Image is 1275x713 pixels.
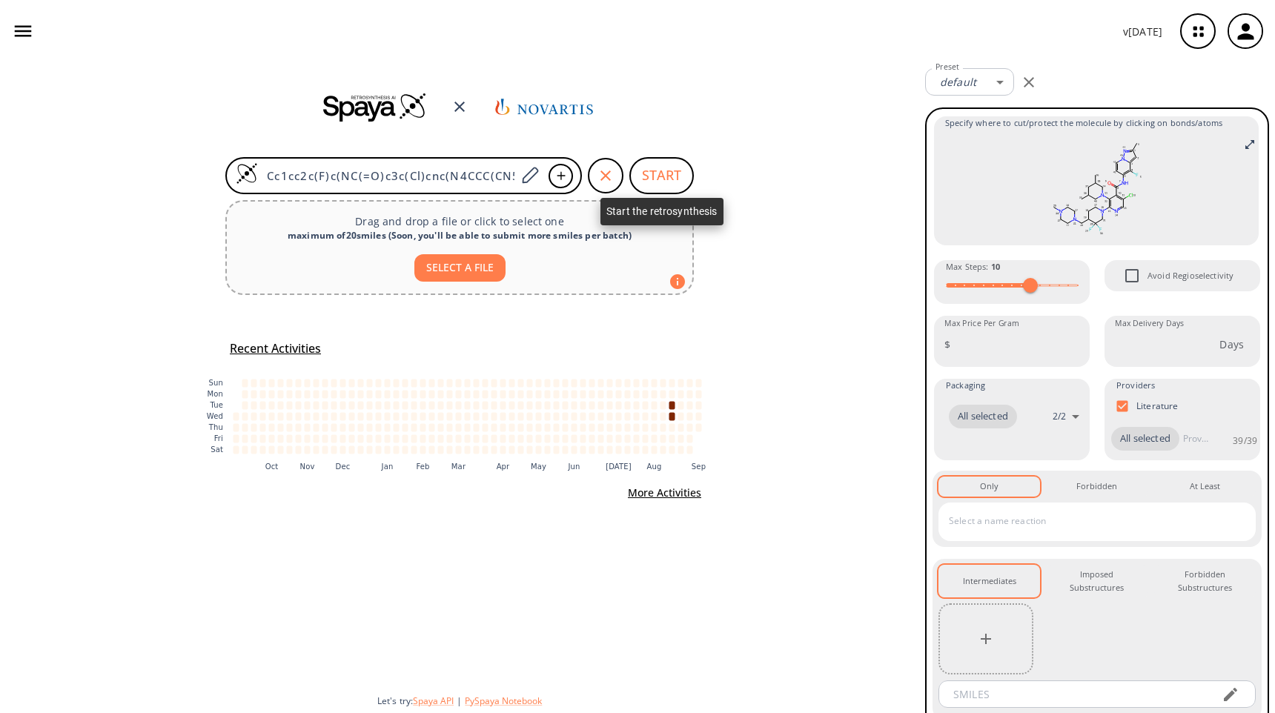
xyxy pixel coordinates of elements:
div: Let's try: [377,694,913,707]
img: Logo Spaya [236,162,258,185]
span: All selected [949,409,1017,424]
label: Preset [935,62,959,73]
text: Sat [211,445,223,454]
text: Thu [208,423,223,431]
span: Avoid Regioselectivity [1147,269,1233,282]
button: Spaya API [413,694,454,707]
span: Specify where to cut/protect the molecule by clicking on bonds/atoms [945,116,1248,130]
text: Oct [265,462,279,471]
text: Mon [207,390,223,398]
text: Fri [214,434,223,442]
div: maximum of 20 smiles ( Soon, you'll be able to submit more smiles per batch ) [239,229,680,242]
button: Intermediates [938,565,1040,598]
input: SMILES [943,680,1210,708]
div: Forbidden [1076,480,1117,493]
text: May [531,462,546,471]
img: Team logo [492,85,596,128]
span: | [454,694,465,707]
text: Feb [416,462,429,471]
input: Enter SMILES [258,168,516,183]
text: Sun [209,379,223,387]
button: SELECT A FILE [414,254,506,282]
text: Jun [567,462,580,471]
button: Forbidden Substructures [1154,565,1256,598]
em: default [940,75,976,89]
p: Drag and drop a file or click to select one [239,213,680,229]
span: Packaging [946,379,985,392]
label: Max Delivery Days [1115,318,1184,329]
button: Forbidden [1046,477,1147,496]
svg: Full screen [1244,139,1256,150]
svg: Cc1cc2c(F)c(NC(=O)c3c(Cl)cnc(N4CCC(CN5CCN(C)CC5)C(F)(F)C4)c3N3CC(C)CC(C)C3)ccn2n1 [945,136,1248,239]
span: All selected [1111,431,1179,446]
span: Providers [1116,379,1155,392]
g: x-axis tick label [265,462,706,471]
p: Literature [1136,399,1179,412]
input: Select a name reaction [945,509,1227,533]
button: Imposed Substructures [1046,565,1147,598]
button: PySpaya Notebook [465,694,542,707]
text: Wed [207,412,223,420]
text: Dec [336,462,351,471]
p: Days [1219,336,1244,352]
div: Only [980,480,999,493]
strong: 10 [991,261,1000,272]
text: Mar [451,462,466,471]
text: Jan [381,462,394,471]
img: Spaya logo [323,92,427,122]
g: y-axis tick label [207,379,223,454]
div: At Least [1190,480,1220,493]
button: START [629,157,694,194]
label: Max Price Per Gram [944,318,1019,329]
span: Avoid Regioselectivity [1116,260,1147,291]
p: $ [944,336,950,352]
button: Recent Activities [224,336,327,361]
div: Forbidden Substructures [1166,568,1244,595]
div: Start the retrosynthesis [600,198,723,225]
input: Provider name [1179,427,1212,451]
div: Intermediates [963,574,1016,588]
p: v [DATE] [1123,24,1162,39]
p: 2 / 2 [1053,410,1066,422]
p: 39 / 39 [1233,434,1257,447]
button: More Activities [622,480,707,507]
text: [DATE] [606,462,632,471]
span: Max Steps : [946,260,1000,273]
button: At Least [1154,477,1256,496]
text: Apr [497,462,510,471]
text: Tue [209,401,223,409]
div: Imposed Substructures [1058,568,1136,595]
h5: Recent Activities [230,341,321,356]
g: cell [234,379,702,454]
text: Nov [300,462,315,471]
button: Only [938,477,1040,496]
text: Sep [692,462,706,471]
text: Aug [647,462,662,471]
